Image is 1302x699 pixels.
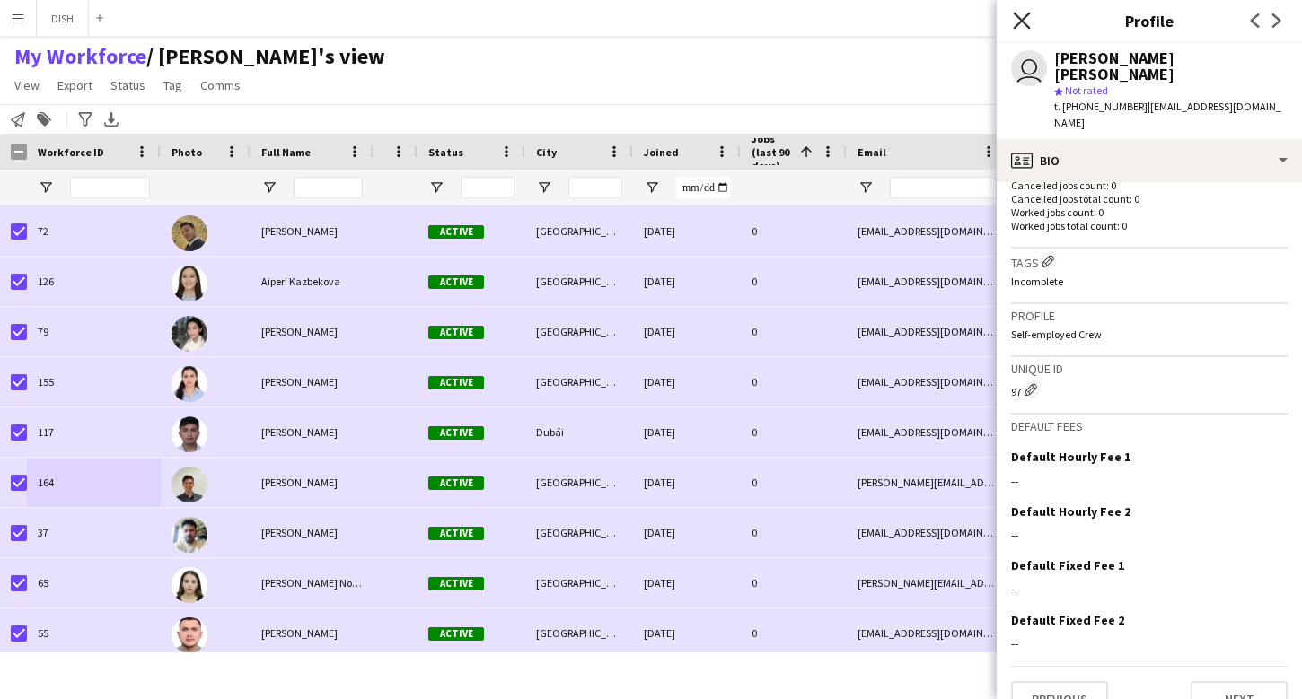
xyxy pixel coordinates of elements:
p: Self-employed Crew [1011,328,1288,341]
div: [DATE] [633,407,741,457]
div: -- [1011,473,1288,489]
span: | [EMAIL_ADDRESS][DOMAIN_NAME] [1054,100,1281,129]
button: Open Filter Menu [261,179,277,196]
div: [DATE] [633,608,741,658]
div: [DATE] [633,558,741,607]
a: View [7,74,47,97]
span: [PERSON_NAME] Nova [PERSON_NAME] [261,576,442,590]
img: Aizhan Mussabekova [172,316,207,352]
h3: Default Hourly Fee 1 [1011,449,1130,465]
a: Export [50,74,100,97]
h3: Default Fixed Fee 1 [1011,557,1124,573]
div: -- [1011,527,1288,543]
img: Daniel Vanegas [172,517,207,553]
span: [PERSON_NAME] [261,476,338,489]
div: 0 [741,307,847,356]
div: 37 [27,508,161,557]
img: Anusha Siyaeva [172,366,207,402]
div: 0 [741,508,847,557]
div: -- [1011,635,1288,651]
span: Active [428,376,484,389]
div: [GEOGRAPHIC_DATA] [525,608,633,658]
input: Workforce ID Filter Input [70,177,150,198]
div: [DATE] [633,458,741,507]
span: Not rated [1065,83,1108,97]
span: Active [428,426,484,440]
img: Aiperi Kazbekova [172,266,207,301]
div: [EMAIL_ADDRESS][DOMAIN_NAME] [847,307,1007,356]
app-action-btn: Add to tag [33,109,55,130]
button: Open Filter Menu [38,179,54,196]
span: Export [57,77,92,93]
div: 79 [27,307,161,356]
div: 164 [27,458,161,507]
div: [DATE] [633,257,741,306]
span: Rating [384,111,385,192]
div: [DATE] [633,357,741,406]
div: 126 [27,257,161,306]
app-action-btn: Advanced filters [75,109,96,130]
div: [EMAIL_ADDRESS][DOMAIN_NAME] [847,257,1007,306]
span: Joined [644,145,679,159]
input: City Filter Input [568,177,622,198]
span: Status [110,77,145,93]
span: Tag [163,77,182,93]
span: [PERSON_NAME] [261,375,338,389]
button: Open Filter Menu [428,179,444,196]
span: john's view [146,43,385,70]
span: [PERSON_NAME] [261,224,338,238]
div: 0 [741,357,847,406]
div: 155 [27,357,161,406]
p: Incomplete [1011,275,1288,288]
div: 55 [27,608,161,658]
div: 0 [741,407,847,457]
div: 0 [741,257,847,306]
div: [GEOGRAPHIC_DATA] [525,357,633,406]
div: [GEOGRAPHIC_DATA] [525,508,633,557]
div: [EMAIL_ADDRESS][DOMAIN_NAME] [847,608,1007,658]
span: Email [858,145,886,159]
span: Status [428,145,463,159]
span: Active [428,225,484,239]
div: [EMAIL_ADDRESS][DOMAIN_NAME] [847,508,1007,557]
img: Abdelmoula habib Mouley [172,215,207,251]
span: Comms [200,77,241,93]
div: Dubái [525,407,633,457]
div: [GEOGRAPHIC_DATA] [525,206,633,256]
div: 0 [741,458,847,507]
span: Full Name [261,145,311,159]
div: [GEOGRAPHIC_DATA] [525,257,633,306]
img: Cristian Calala [172,416,207,452]
h3: Default Hourly Fee 2 [1011,503,1130,520]
span: Jobs (last 90 days) [752,132,793,172]
button: Open Filter Menu [644,179,660,196]
h3: Profile [1011,308,1288,324]
span: [PERSON_NAME] [261,325,338,338]
span: [PERSON_NAME] [261,626,338,640]
div: [PERSON_NAME] [PERSON_NAME] [1054,50,1288,83]
div: 65 [27,558,161,607]
h3: Profile [997,9,1302,32]
div: [GEOGRAPHIC_DATA] [525,458,633,507]
h3: Tags [1011,252,1288,271]
div: [EMAIL_ADDRESS][DOMAIN_NAME] [847,407,1007,457]
span: Active [428,627,484,641]
span: View [14,77,40,93]
span: Workforce ID [38,145,104,159]
div: [PERSON_NAME][EMAIL_ADDRESS][DOMAIN_NAME] [847,558,1007,607]
div: [PERSON_NAME][EMAIL_ADDRESS][DOMAIN_NAME] [847,458,1007,507]
div: Bio [997,139,1302,182]
button: Open Filter Menu [536,179,552,196]
input: Joined Filter Input [676,177,730,198]
input: Full Name Filter Input [294,177,363,198]
a: Status [103,74,153,97]
span: [PERSON_NAME] [261,526,338,539]
input: Status Filter Input [461,177,515,198]
div: 97 [1011,380,1288,398]
div: -- [1011,581,1288,597]
a: My Workforce [14,43,146,70]
span: Active [428,577,484,590]
a: Tag [156,74,189,97]
h3: Default fees [1011,418,1288,434]
div: [EMAIL_ADDRESS][DOMAIN_NAME] [847,206,1007,256]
